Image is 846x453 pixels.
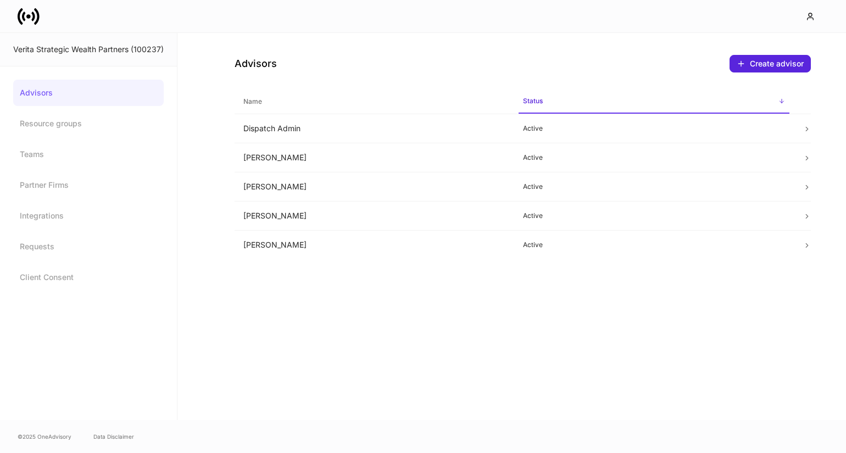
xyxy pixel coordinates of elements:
[737,59,804,68] div: Create advisor
[523,124,785,133] p: Active
[243,96,262,107] h6: Name
[523,153,785,162] p: Active
[730,55,811,72] button: Create advisor
[235,172,514,202] td: [PERSON_NAME]
[235,57,277,70] h4: Advisors
[239,91,510,113] span: Name
[523,96,543,106] h6: Status
[235,202,514,231] td: [PERSON_NAME]
[13,110,164,137] a: Resource groups
[13,44,164,55] div: Verita Strategic Wealth Partners (100237)
[235,114,514,143] td: Dispatch Admin
[235,143,514,172] td: [PERSON_NAME]
[13,172,164,198] a: Partner Firms
[523,182,785,191] p: Active
[18,432,71,441] span: © 2025 OneAdvisory
[13,233,164,260] a: Requests
[13,80,164,106] a: Advisors
[13,264,164,290] a: Client Consent
[519,90,789,114] span: Status
[13,203,164,229] a: Integrations
[13,141,164,167] a: Teams
[523,241,785,249] p: Active
[93,432,134,441] a: Data Disclaimer
[523,211,785,220] p: Active
[235,231,514,260] td: [PERSON_NAME]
